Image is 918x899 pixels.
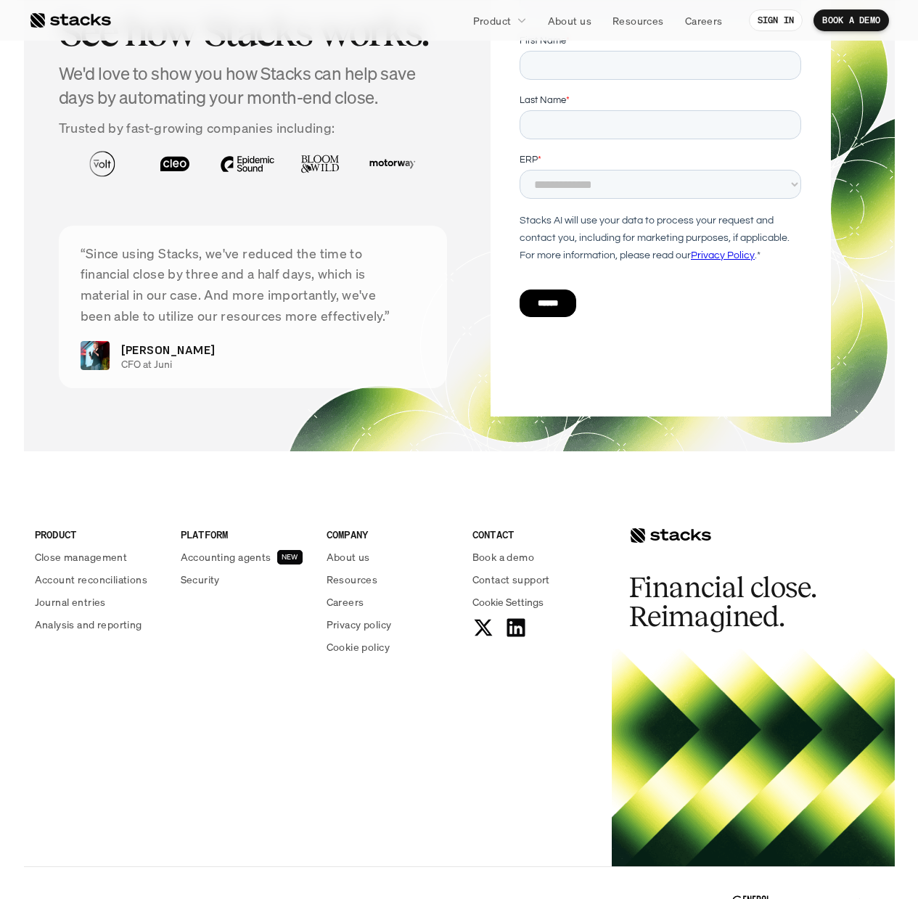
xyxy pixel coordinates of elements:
[327,594,364,609] p: Careers
[629,573,847,631] h2: Financial close. Reimagined.
[181,549,271,565] p: Accounting agents
[685,13,723,28] p: Careers
[35,527,163,542] p: PRODUCT
[327,639,455,654] a: Cookie policy
[472,594,544,609] span: Cookie Settings
[181,572,309,587] a: Security
[327,549,370,565] p: About us
[472,549,601,565] a: Book a demo
[35,617,142,632] p: Analysis and reporting
[472,572,601,587] a: Contact support
[472,549,535,565] p: Book a demo
[327,617,455,632] a: Privacy policy
[327,572,455,587] a: Resources
[81,243,426,327] p: “Since using Stacks, we've reduced the time to financial close by three and a half days, which is...
[814,9,889,31] a: BOOK A DEMO
[539,7,600,33] a: About us
[121,358,414,371] p: CFO at Juni
[181,549,309,565] a: Accounting agentsNEW
[676,7,731,33] a: Careers
[59,118,448,139] p: Trusted by fast-growing companies including:
[327,549,455,565] a: About us
[604,7,673,33] a: Resources
[327,594,455,609] a: Careers
[612,13,664,28] p: Resources
[35,594,163,609] a: Journal entries
[121,341,216,358] p: [PERSON_NAME]
[35,594,106,609] p: Journal entries
[472,527,601,542] p: CONTACT
[327,527,455,542] p: COMPANY
[749,9,803,31] a: SIGN IN
[35,617,163,632] a: Analysis and reporting
[472,594,544,609] button: Cookie Trigger
[822,15,880,25] p: BOOK A DEMO
[59,62,448,110] h4: We'd love to show you how Stacks can help save days by automating your month-end close.
[327,639,390,654] p: Cookie policy
[35,572,148,587] p: Account reconciliations
[35,549,128,565] p: Close management
[35,572,163,587] a: Account reconciliations
[59,9,448,54] h2: See how Stacks works.
[181,572,220,587] p: Security
[548,13,591,28] p: About us
[327,617,392,632] p: Privacy policy
[472,572,550,587] p: Contact support
[473,13,512,28] p: Product
[758,15,795,25] p: SIGN IN
[327,572,378,587] p: Resources
[282,553,298,562] h2: NEW
[35,549,163,565] a: Close management
[181,527,309,542] p: PLATFORM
